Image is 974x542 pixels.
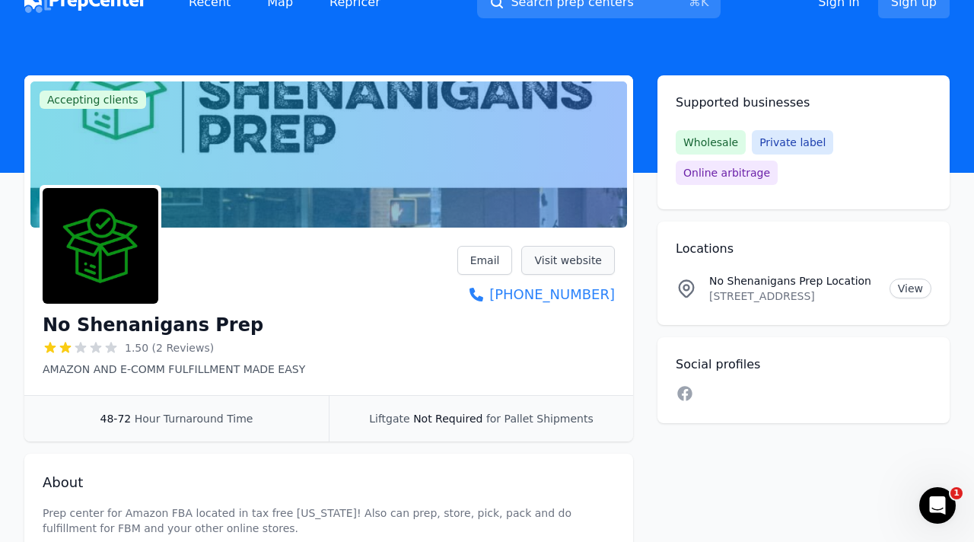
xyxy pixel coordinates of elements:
[752,130,833,155] span: Private label
[676,130,746,155] span: Wholesale
[413,413,482,425] span: Not Required
[43,362,305,377] p: AMAZON AND E-COMM FULFILLMENT MADE EASY
[100,413,132,425] span: 48-72
[457,246,513,275] a: Email
[43,313,263,337] h1: No Shenanigans Prep
[457,284,615,305] a: [PHONE_NUMBER]
[40,91,146,109] span: Accepting clients
[125,340,214,355] span: 1.50 (2 Reviews)
[676,94,931,112] h2: Supported businesses
[890,279,931,298] a: View
[43,505,615,536] p: Prep center for Amazon FBA located in tax free [US_STATE]! Also can prep, store, pick, pack and d...
[135,413,253,425] span: Hour Turnaround Time
[676,240,931,258] h2: Locations
[43,188,158,304] img: No Shenanigans Prep
[676,161,778,185] span: Online arbitrage
[676,355,931,374] h2: Social profiles
[369,413,409,425] span: Liftgate
[43,472,615,493] h2: About
[709,289,877,304] p: [STREET_ADDRESS]
[919,487,956,524] iframe: Intercom live chat
[486,413,594,425] span: for Pallet Shipments
[950,487,963,499] span: 1
[709,273,877,289] p: No Shenanigans Prep Location
[521,246,615,275] a: Visit website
